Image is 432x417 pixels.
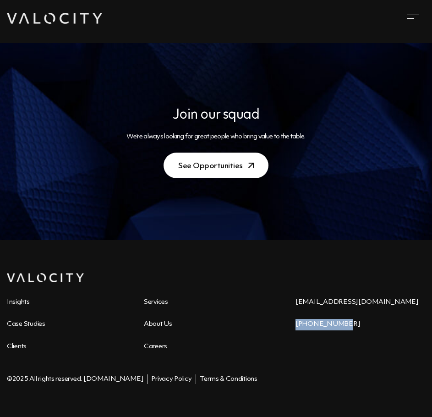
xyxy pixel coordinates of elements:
[7,343,27,350] a: Clients
[13,105,419,125] h3: Join our squad
[144,299,168,306] a: Services
[7,299,30,306] a: Insights
[7,13,102,24] img: Valocity Digital
[151,376,191,383] a: Privacy Policy
[7,321,45,328] a: Case Studies
[200,376,257,383] a: Terms & Conditions
[164,153,268,178] a: See Opportunities
[13,132,419,142] p: We’re always looking for great people who bring value to the table.
[144,321,172,328] a: About Us
[295,319,425,330] p: [PHONE_NUMBER]
[295,299,419,306] a: [EMAIL_ADDRESS][DOMAIN_NAME]
[144,343,167,350] a: Careers
[7,374,143,384] div: ©2025 All rights reserved. [DOMAIN_NAME]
